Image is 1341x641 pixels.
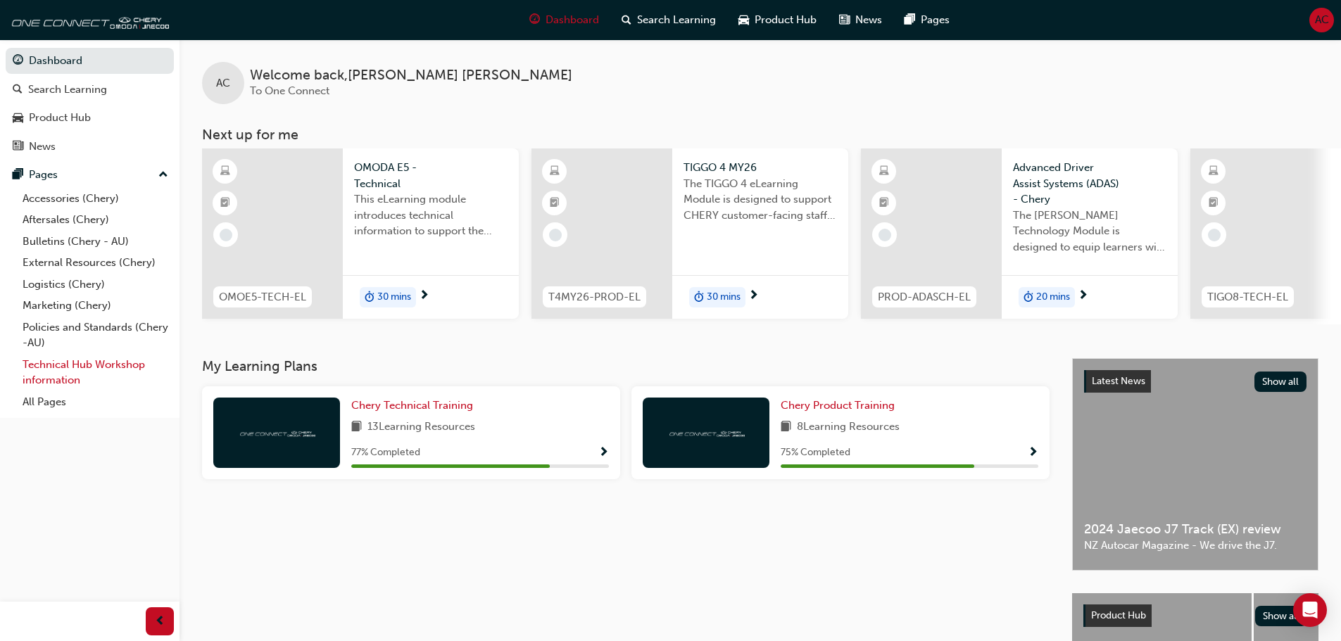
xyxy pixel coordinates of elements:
span: Welcome back , [PERSON_NAME] [PERSON_NAME] [250,68,572,84]
span: booktick-icon [1209,194,1219,212]
span: 13 Learning Resources [367,419,475,436]
span: book-icon [351,419,362,436]
button: DashboardSearch LearningProduct HubNews [6,45,174,162]
span: next-icon [419,290,429,303]
a: news-iconNews [828,6,893,34]
span: TIGGO 4 MY26 [684,160,837,176]
span: TIGO8-TECH-EL [1207,289,1288,305]
button: Show all [1255,606,1308,626]
span: learningRecordVerb_NONE-icon [220,229,232,241]
span: 77 % Completed [351,445,420,461]
span: learningRecordVerb_NONE-icon [1208,229,1221,241]
a: pages-iconPages [893,6,961,34]
a: Accessories (Chery) [17,188,174,210]
a: Chery Product Training [781,398,900,414]
img: oneconnect [7,6,169,34]
div: Search Learning [28,82,107,98]
a: Bulletins (Chery - AU) [17,231,174,253]
span: next-icon [748,290,759,303]
a: Marketing (Chery) [17,295,174,317]
img: oneconnect [238,426,315,439]
a: PROD-ADASCH-ELAdvanced Driver Assist Systems (ADAS) - CheryThe [PERSON_NAME] Technology Module is... [861,148,1178,319]
span: learningResourceType_ELEARNING-icon [550,163,560,181]
span: guage-icon [13,55,23,68]
span: up-icon [158,166,168,184]
span: search-icon [622,11,631,29]
span: car-icon [738,11,749,29]
a: Aftersales (Chery) [17,209,174,231]
a: search-iconSearch Learning [610,6,727,34]
span: booktick-icon [550,194,560,212]
a: Dashboard [6,48,174,74]
span: 8 Learning Resources [797,419,900,436]
span: T4MY26-PROD-EL [548,289,641,305]
h3: Next up for me [180,127,1341,143]
span: prev-icon [155,613,165,630]
span: Product Hub [1091,609,1146,621]
span: 30 mins [377,289,411,305]
h3: My Learning Plans [202,358,1050,374]
span: Advanced Driver Assist Systems (ADAS) - Chery [1013,160,1166,208]
button: Pages [6,162,174,188]
span: learningRecordVerb_NONE-icon [549,229,562,241]
span: PROD-ADASCH-EL [878,289,971,305]
span: book-icon [781,419,791,436]
div: Pages [29,167,58,183]
a: News [6,134,174,160]
a: Chery Technical Training [351,398,479,414]
span: OMODA E5 - Technical [354,160,508,191]
span: Product Hub [755,12,817,28]
span: next-icon [1078,290,1088,303]
span: guage-icon [529,11,540,29]
span: News [855,12,882,28]
button: Show Progress [1028,444,1038,462]
a: guage-iconDashboard [518,6,610,34]
a: Logistics (Chery) [17,274,174,296]
span: duration-icon [694,288,704,307]
span: Show Progress [598,447,609,459]
span: The TIGGO 4 eLearning Module is designed to support CHERY customer-facing staff with the product ... [684,176,837,224]
a: T4MY26-PROD-ELTIGGO 4 MY26The TIGGO 4 eLearning Module is designed to support CHERY customer-faci... [531,148,848,319]
span: OMOE5-TECH-EL [219,289,306,305]
span: This eLearning module introduces technical information to support the entry-level knowledge requi... [354,191,508,239]
div: Product Hub [29,110,91,126]
a: Latest NewsShow all2024 Jaecoo J7 Track (EX) reviewNZ Autocar Magazine - We drive the J7. [1072,358,1318,571]
span: AC [216,75,230,91]
div: News [29,139,56,155]
a: Product Hub [6,105,174,131]
span: pages-icon [905,11,915,29]
span: Chery Technical Training [351,399,473,412]
span: Search Learning [637,12,716,28]
span: Chery Product Training [781,399,895,412]
span: 75 % Completed [781,445,850,461]
span: learningResourceType_ELEARNING-icon [1209,163,1219,181]
span: duration-icon [365,288,374,307]
span: Pages [921,12,950,28]
a: Technical Hub Workshop information [17,354,174,391]
span: 20 mins [1036,289,1070,305]
a: Policies and Standards (Chery -AU) [17,317,174,354]
span: 30 mins [707,289,741,305]
span: To One Connect [250,84,329,97]
img: oneconnect [667,426,745,439]
span: The [PERSON_NAME] Technology Module is designed to equip learners with essential knowledge about ... [1013,208,1166,255]
span: Latest News [1092,375,1145,387]
span: news-icon [13,141,23,153]
span: booktick-icon [220,194,230,212]
span: Dashboard [546,12,599,28]
button: AC [1309,8,1334,32]
div: Open Intercom Messenger [1293,593,1327,627]
span: news-icon [839,11,850,29]
span: learningResourceType_ELEARNING-icon [879,163,889,181]
span: Show Progress [1028,447,1038,459]
span: AC [1315,12,1329,28]
span: 2024 Jaecoo J7 Track (EX) review [1084,521,1307,538]
span: duration-icon [1024,288,1033,307]
span: booktick-icon [879,194,889,212]
a: External Resources (Chery) [17,252,174,274]
span: car-icon [13,112,23,125]
a: Product HubShow all [1083,604,1307,627]
span: NZ Autocar Magazine - We drive the J7. [1084,538,1307,554]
